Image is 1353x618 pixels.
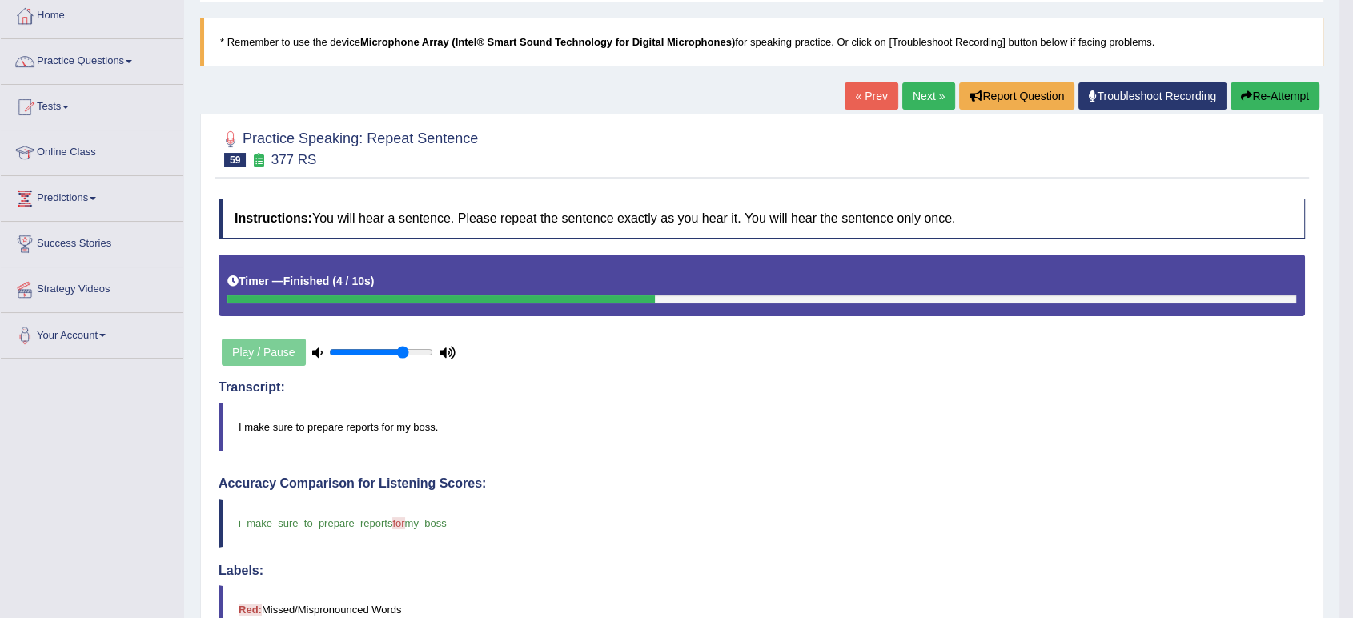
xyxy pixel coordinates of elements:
a: « Prev [845,82,897,110]
h4: Transcript: [219,380,1305,395]
b: ) [371,275,375,287]
span: my [405,517,419,529]
b: Red: [239,604,262,616]
span: for [392,517,404,529]
a: Your Account [1,313,183,353]
a: Troubleshoot Recording [1078,82,1227,110]
a: Success Stories [1,222,183,262]
span: prepare [319,517,355,529]
small: Exam occurring question [250,153,267,168]
b: ( [332,275,336,287]
button: Report Question [959,82,1074,110]
a: Online Class [1,130,183,171]
button: Re-Attempt [1231,82,1319,110]
h4: You will hear a sentence. Please repeat the sentence exactly as you hear it. You will hear the se... [219,199,1305,239]
b: Finished [283,275,330,287]
blockquote: I make sure to prepare reports for my boss. [219,403,1305,451]
h2: Practice Speaking: Repeat Sentence [219,127,478,167]
span: reports [360,517,392,529]
h4: Accuracy Comparison for Listening Scores: [219,476,1305,491]
b: 4 / 10s [336,275,371,287]
blockquote: * Remember to use the device for speaking practice. Or click on [Troubleshoot Recording] button b... [200,18,1323,66]
span: to [304,517,313,529]
span: make [247,517,272,529]
span: i [239,517,241,529]
b: Microphone Array (Intel® Smart Sound Technology for Digital Microphones) [360,36,735,48]
small: 377 RS [271,152,317,167]
span: boss [424,517,446,529]
h5: Timer — [227,275,374,287]
a: Next » [902,82,955,110]
h4: Labels: [219,564,1305,578]
a: Tests [1,85,183,125]
span: 59 [224,153,246,167]
b: Instructions: [235,211,312,225]
a: Strategy Videos [1,267,183,307]
span: sure [278,517,298,529]
a: Practice Questions [1,39,183,79]
a: Predictions [1,176,183,216]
